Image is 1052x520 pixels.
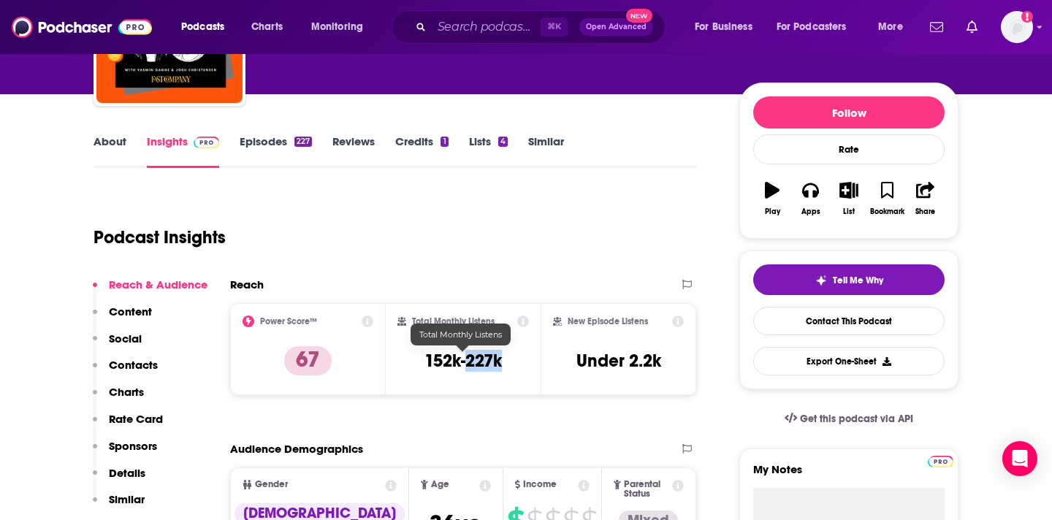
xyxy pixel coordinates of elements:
span: Tell Me Why [833,275,883,286]
button: Apps [791,172,829,225]
div: Share [915,207,935,216]
button: open menu [171,15,243,39]
a: Show notifications dropdown [961,15,983,39]
img: User Profile [1001,11,1033,43]
div: List [843,207,855,216]
h3: 152k-227k [424,350,502,372]
button: open menu [767,15,868,39]
p: Charts [109,385,144,399]
button: Sponsors [93,439,157,466]
div: Play [765,207,780,216]
h1: Podcast Insights [94,226,226,248]
h3: Under 2.2k [576,350,661,372]
p: Contacts [109,358,158,372]
div: 227 [294,137,312,147]
button: Play [753,172,791,225]
a: Pro website [928,454,953,467]
button: Follow [753,96,945,129]
span: Total Monthly Listens [419,329,502,340]
span: Open Advanced [586,23,647,31]
p: Social [109,332,142,345]
button: Show profile menu [1001,11,1033,43]
div: Search podcasts, credits, & more... [405,10,679,44]
a: Get this podcast via API [773,401,925,437]
span: Charts [251,17,283,37]
a: Charts [242,15,291,39]
div: Rate [753,134,945,164]
button: Open AdvancedNew [579,18,653,36]
h2: Audience Demographics [230,442,363,456]
img: Podchaser Pro [928,456,953,467]
span: Logged in as mijal [1001,11,1033,43]
h2: Reach [230,278,264,291]
button: Bookmark [868,172,906,225]
button: open menu [868,15,921,39]
label: My Notes [753,462,945,488]
span: Gender [255,480,288,489]
span: Monitoring [311,17,363,37]
h2: Power Score™ [260,316,317,326]
span: For Podcasters [777,17,847,37]
div: Bookmark [870,207,904,216]
input: Search podcasts, credits, & more... [432,15,541,39]
button: Rate Card [93,412,163,439]
button: Details [93,466,145,493]
button: open menu [685,15,771,39]
a: About [94,134,126,168]
a: Contact This Podcast [753,307,945,335]
h2: New Episode Listens [568,316,648,326]
span: ⌘ K [541,18,568,37]
a: Lists4 [469,134,508,168]
button: Content [93,305,152,332]
p: Details [109,466,145,480]
button: Contacts [93,358,158,385]
button: List [830,172,868,225]
p: Sponsors [109,439,157,453]
img: tell me why sparkle [815,275,827,286]
a: Similar [528,134,564,168]
p: Similar [109,492,145,506]
span: Parental Status [624,480,670,499]
span: Age [431,480,449,489]
p: 67 [284,346,332,375]
p: Content [109,305,152,318]
button: Share [907,172,945,225]
a: InsightsPodchaser Pro [147,134,219,168]
div: Apps [801,207,820,216]
p: Reach & Audience [109,278,207,291]
span: For Business [695,17,752,37]
button: tell me why sparkleTell Me Why [753,264,945,295]
span: Podcasts [181,17,224,37]
div: 1 [441,137,448,147]
div: 4 [498,137,508,147]
span: Income [523,480,557,489]
button: Export One-Sheet [753,347,945,375]
a: Show notifications dropdown [924,15,949,39]
p: Rate Card [109,412,163,426]
a: Credits1 [395,134,448,168]
a: Episodes227 [240,134,312,168]
button: open menu [301,15,382,39]
svg: Add a profile image [1021,11,1033,23]
img: Podchaser - Follow, Share and Rate Podcasts [12,13,152,41]
a: Reviews [332,134,375,168]
h2: Total Monthly Listens [412,316,495,326]
button: Reach & Audience [93,278,207,305]
span: New [626,9,652,23]
button: Charts [93,385,144,412]
span: Get this podcast via API [800,413,913,425]
div: Open Intercom Messenger [1002,441,1037,476]
button: Social [93,332,142,359]
img: Podchaser Pro [194,137,219,148]
span: More [878,17,903,37]
button: Similar [93,492,145,519]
